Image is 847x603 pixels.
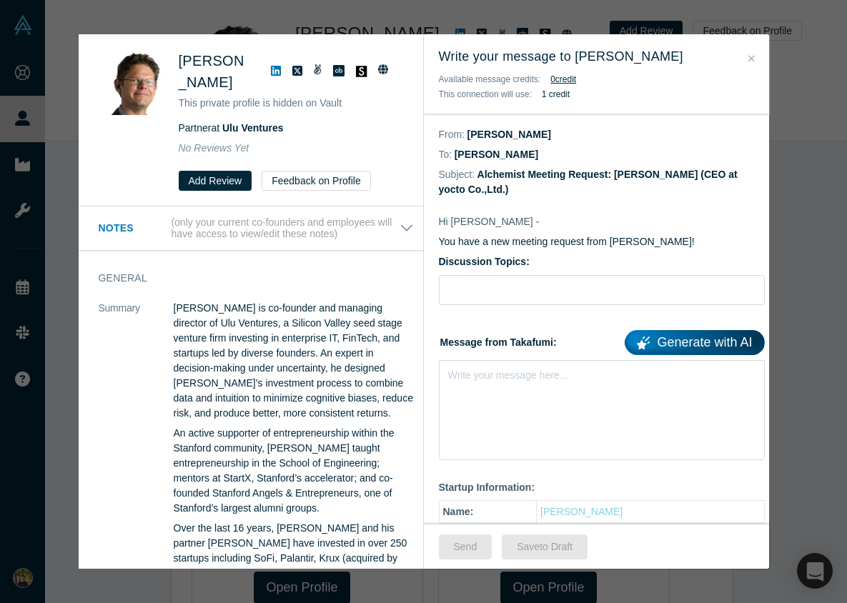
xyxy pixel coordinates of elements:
h3: General [99,271,394,286]
p: [PERSON_NAME] is co-founder and managing director of Ulu Ventures, a Silicon Valley seed stage ve... [174,301,414,421]
a: Generate with AI [625,330,764,355]
span: [PERSON_NAME] [179,53,244,90]
p: You have a new meeting request from [PERSON_NAME]! [439,234,765,249]
label: Discussion Topics: [439,254,765,269]
label: Message from Takafumi: [439,325,765,355]
button: Saveto Draft [502,534,588,559]
button: Close [744,51,759,67]
button: Add Review [179,171,252,191]
h3: Write your message to [PERSON_NAME] [439,47,754,66]
dd: Alchemist Meeting Request: [PERSON_NAME] (CEO at yocto Co.,Ltd.) [439,169,738,195]
dt: To: [439,147,452,162]
p: An active supporter of entrepreneurship within the Stanford community, [PERSON_NAME] taught entre... [174,426,414,516]
p: Hi [PERSON_NAME] - [439,214,765,229]
p: (only your current co-founders and employees will have access to view/edit these notes) [171,216,399,241]
img: Clint Korver's Profile Image [99,50,164,115]
span: This connection will use: [439,89,532,99]
button: Feedback on Profile [262,171,371,191]
span: Available message credits: [439,74,541,84]
button: Send [439,534,492,559]
h3: Notes [99,221,169,236]
dt: From: [439,127,465,142]
p: Over the last 16 years, [PERSON_NAME] and his partner [PERSON_NAME] have invested in over 250 sta... [174,521,414,596]
div: rdw-editor [449,365,756,380]
button: 0credit [550,72,576,86]
span: No Reviews Yet [179,142,249,154]
b: 1 credit [542,89,570,99]
dt: Subject: [439,167,475,182]
div: rdw-wrapper [439,360,765,460]
dd: [PERSON_NAME] [455,149,538,160]
button: Notes (only your current co-founders and employees will have access to view/edit these notes) [99,216,414,241]
p: This private profile is hidden on Vault [179,96,403,111]
span: Partner at [179,122,284,134]
a: Ulu Ventures [222,122,284,134]
dd: [PERSON_NAME] [467,129,551,140]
